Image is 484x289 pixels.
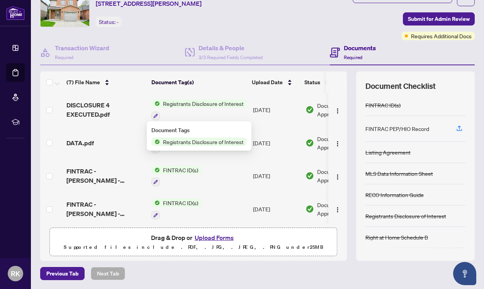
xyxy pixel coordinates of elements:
[317,167,365,184] span: Document Approved
[199,43,263,53] h4: Details & People
[408,13,470,25] span: Submit for Admin Review
[55,43,109,53] h4: Transaction Wizard
[365,81,436,92] span: Document Checklist
[151,233,236,243] span: Drag & Drop or
[306,205,314,213] img: Document Status
[335,174,341,180] img: Logo
[151,199,201,219] button: Status IconFINTRAC ID(s)
[151,126,247,134] div: Document Tags
[453,262,476,285] button: Open asap
[160,138,247,146] span: Registrants Disclosure of Interest
[151,166,160,174] img: Status Icon
[6,6,25,20] img: logo
[335,207,341,213] img: Logo
[66,167,145,185] span: FINTRAC - [PERSON_NAME] - Individual Identification Information Record-2.pdf
[66,78,100,87] span: (7) File Name
[331,170,344,182] button: Logo
[344,43,376,53] h4: Documents
[151,99,160,108] img: Status Icon
[250,126,302,160] td: [DATE]
[403,12,475,25] button: Submit for Admin Review
[50,228,337,257] span: Drag & Drop orUpload FormsSupported files include .PDF, .JPG, .JPEG, .PNG under25MB
[365,101,401,109] div: FINTRAC ID(s)
[411,32,472,40] span: Requires Additional Docs
[151,166,201,187] button: Status IconFINTRAC ID(s)
[151,99,247,120] button: Status IconRegistrants Disclosure of Interest
[250,93,302,126] td: [DATE]
[365,233,428,241] div: Right at Home Schedule B
[66,138,94,148] span: DATA.pdf
[335,108,341,114] img: Logo
[91,267,125,280] button: Next Tab
[55,54,73,60] span: Required
[304,78,320,87] span: Status
[306,172,314,180] img: Document Status
[117,19,119,25] span: -
[331,203,344,215] button: Logo
[365,190,424,199] div: RECO Information Guide
[250,192,302,226] td: [DATE]
[160,99,247,108] span: Registrants Disclosure of Interest
[11,268,20,279] span: RK
[148,71,249,93] th: Document Tag(s)
[151,199,160,207] img: Status Icon
[317,101,365,118] span: Document Approved
[96,17,122,27] div: Status:
[301,71,367,93] th: Status
[46,267,78,280] span: Previous Tab
[192,233,236,243] button: Upload Forms
[63,71,148,93] th: (7) File Name
[365,212,446,220] div: Registrants Disclosure of Interest
[160,166,201,174] span: FINTRAC ID(s)
[344,54,362,60] span: Required
[335,141,341,147] img: Logo
[249,71,301,93] th: Upload Date
[66,100,145,119] span: DISCLOSURE 4 EXECUTED.pdf
[250,160,302,193] td: [DATE]
[40,267,85,280] button: Previous Tab
[331,137,344,149] button: Logo
[365,148,411,156] div: Listing Agreement
[54,243,333,252] p: Supported files include .PDF, .JPG, .JPEG, .PNG under 25 MB
[331,104,344,116] button: Logo
[317,201,365,218] span: Document Approved
[160,199,201,207] span: FINTRAC ID(s)
[66,200,145,218] span: FINTRAC - [PERSON_NAME] - Individual Identification Information Record.pdf
[151,138,160,146] img: Status Icon
[252,78,283,87] span: Upload Date
[306,139,314,147] img: Document Status
[199,54,263,60] span: 3/3 Required Fields Completed
[365,169,433,178] div: MLS Data Information Sheet
[365,124,429,133] div: FINTRAC PEP/HIO Record
[317,134,365,151] span: Document Approved
[306,105,314,114] img: Document Status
